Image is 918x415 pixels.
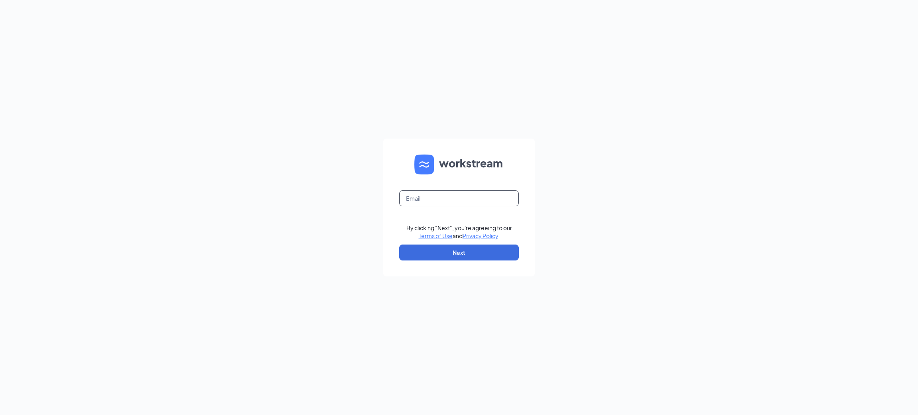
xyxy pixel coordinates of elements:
a: Privacy Policy [463,232,498,239]
input: Email [399,190,519,206]
img: WS logo and Workstream text [414,155,504,174]
button: Next [399,245,519,260]
div: By clicking "Next", you're agreeing to our and . [406,224,512,240]
a: Terms of Use [419,232,453,239]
